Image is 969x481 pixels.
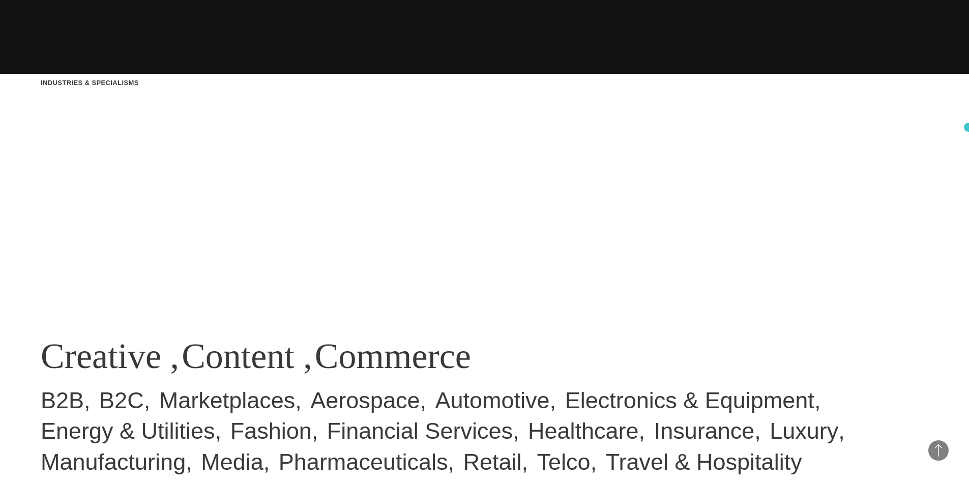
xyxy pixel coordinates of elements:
a: Marketplaces [159,387,296,413]
a: Energy & Utilities [41,418,215,444]
a: Aerospace [310,387,420,413]
a: Insurance [654,418,755,444]
span: , [170,336,180,376]
a: Content [182,336,295,376]
div: Industries & Specialisms [41,78,139,88]
span: , [303,336,312,376]
a: Electronics & Equipment [565,387,814,413]
a: Media [201,448,263,474]
a: Pharmaceuticals [279,448,448,474]
button: Back to Top [928,440,949,461]
a: Manufacturing [41,448,186,474]
a: Financial Services [327,418,513,444]
a: Travel & Hospitality [606,448,802,474]
a: Commerce [315,336,471,376]
a: B2C [99,387,144,413]
a: Automotive [435,387,549,413]
a: Healthcare [528,418,639,444]
a: Creative [41,336,161,376]
a: Fashion [230,418,312,444]
a: Luxury [770,418,838,444]
a: Retail [463,448,522,474]
a: B2B [41,387,84,413]
a: Telco [537,448,591,474]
